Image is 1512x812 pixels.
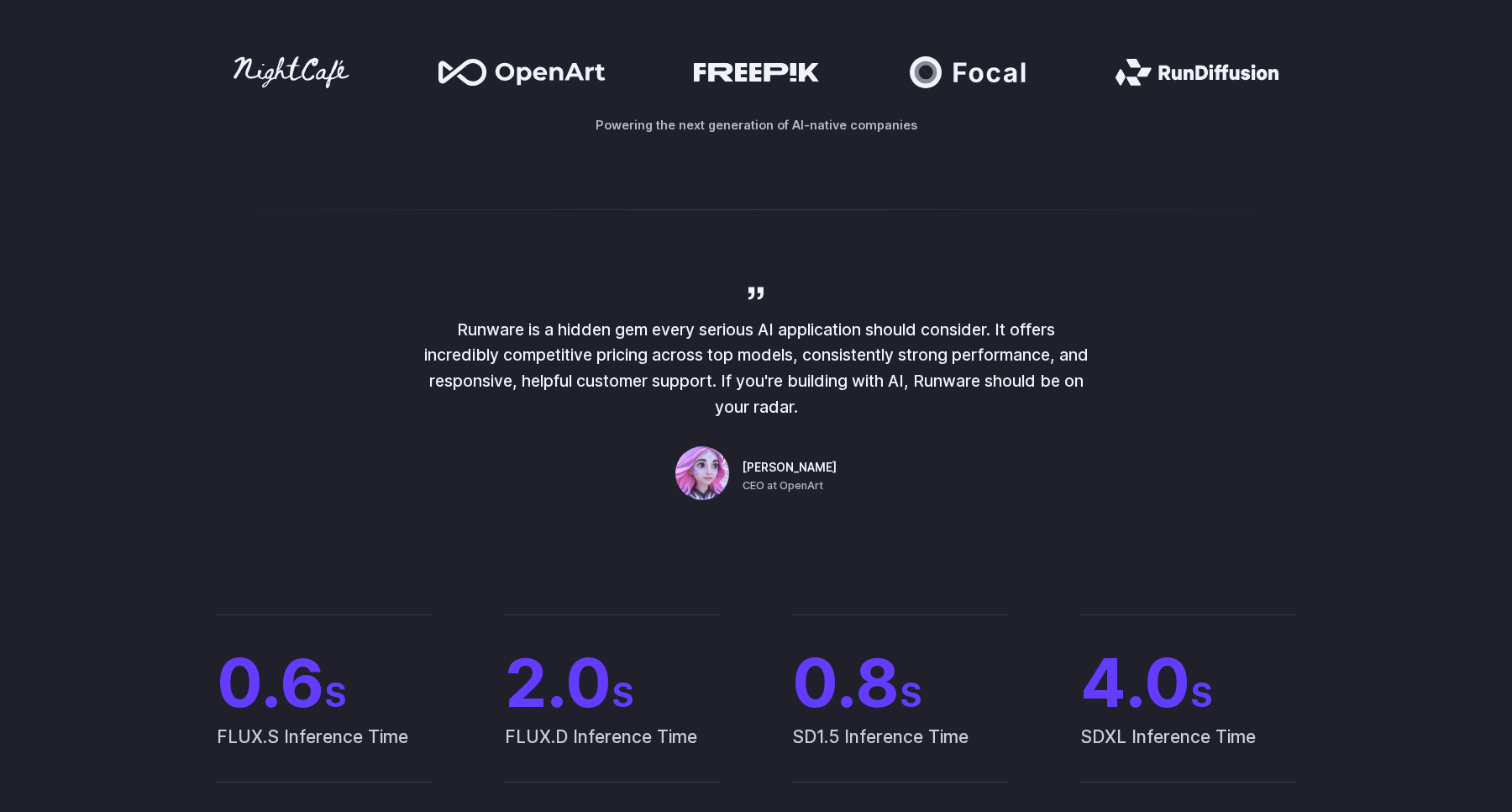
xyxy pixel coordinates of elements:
span: SD1.5 Inference Time [792,723,1007,782]
span: FLUX.D Inference Time [505,723,720,782]
span: S [1190,674,1213,715]
span: SDXL Inference Time [1080,723,1295,782]
span: S [900,674,922,715]
span: S [612,674,634,715]
span: S [324,674,347,715]
span: 0.8 [792,649,1007,716]
img: Person [675,446,729,500]
span: 4.0 [1080,649,1295,716]
span: 0.6 [217,649,432,716]
span: [PERSON_NAME] [743,459,837,477]
span: FLUX.S Inference Time [217,723,432,782]
span: CEO at OpenArt [743,477,823,494]
span: 2.0 [505,649,720,716]
p: Powering the next generation of AI-native companies [171,115,1341,134]
p: Runware is a hidden gem every serious AI application should consider. It offers incredibly compet... [420,317,1092,420]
